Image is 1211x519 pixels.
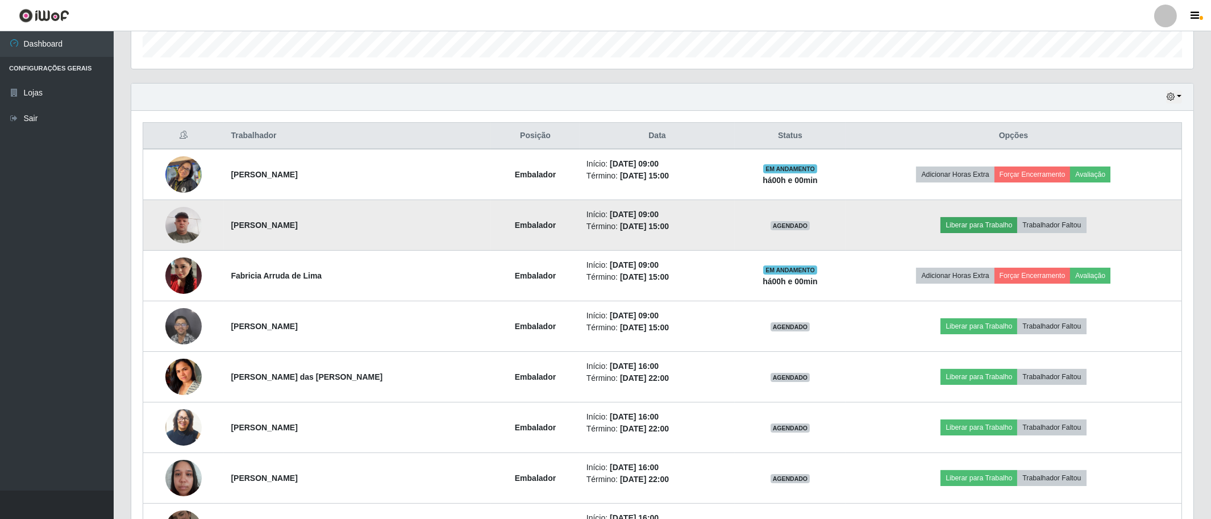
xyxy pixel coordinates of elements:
li: Início: [586,462,728,474]
time: [DATE] 15:00 [620,222,669,231]
span: AGENDADO [771,474,810,483]
button: Liberar para Trabalho [940,420,1017,435]
li: Término: [586,170,728,182]
button: Avaliação [1070,268,1110,284]
strong: Embalador [515,423,556,432]
li: Término: [586,322,728,334]
button: Avaliação [1070,167,1110,182]
span: AGENDADO [771,221,810,230]
img: 1725826685297.jpeg [165,150,202,198]
li: Término: [586,423,728,435]
span: AGENDADO [771,423,810,433]
time: [DATE] 15:00 [620,323,669,332]
strong: há 00 h e 00 min [763,277,818,286]
strong: [PERSON_NAME] [231,170,297,179]
time: [DATE] 09:00 [610,260,659,269]
span: EM ANDAMENTO [763,265,817,275]
time: [DATE] 09:00 [610,210,659,219]
th: Status [735,123,846,150]
time: [DATE] 22:00 [620,424,669,433]
button: Adicionar Horas Extra [916,167,994,182]
img: 1672880944007.jpeg [165,341,202,412]
strong: há 00 h e 00 min [763,176,818,185]
li: Término: [586,372,728,384]
time: [DATE] 16:00 [610,362,659,371]
time: [DATE] 22:00 [620,373,669,383]
li: Término: [586,474,728,485]
time: [DATE] 22:00 [620,475,669,484]
button: Liberar para Trabalho [940,369,1017,385]
li: Início: [586,259,728,271]
img: 1720054938864.jpeg [165,406,202,449]
time: [DATE] 15:00 [620,272,669,281]
span: AGENDADO [771,373,810,382]
strong: Fabricia Arruda de Lima [231,271,322,280]
button: Forçar Encerramento [994,268,1071,284]
time: [DATE] 16:00 [610,463,659,472]
th: Opções [846,123,1182,150]
time: [DATE] 15:00 [620,171,669,180]
img: 1734129237626.jpeg [165,243,202,308]
th: Posição [491,123,580,150]
button: Adicionar Horas Extra [916,268,994,284]
button: Liberar para Trabalho [940,318,1017,334]
button: Liberar para Trabalho [940,470,1017,486]
strong: [PERSON_NAME] [231,221,297,230]
time: [DATE] 09:00 [610,311,659,320]
strong: [PERSON_NAME] das [PERSON_NAME] [231,372,382,381]
span: EM ANDAMENTO [763,164,817,173]
li: Início: [586,411,728,423]
img: CoreUI Logo [19,9,69,23]
strong: Embalador [515,474,556,483]
button: Trabalhador Faltou [1017,369,1086,385]
strong: Embalador [515,170,556,179]
strong: [PERSON_NAME] [231,322,297,331]
li: Início: [586,209,728,221]
li: Início: [586,310,728,322]
button: Trabalhador Faltou [1017,217,1086,233]
strong: Embalador [515,322,556,331]
strong: Embalador [515,372,556,381]
li: Início: [586,360,728,372]
button: Trabalhador Faltou [1017,318,1086,334]
img: 1709375112510.jpeg [165,201,202,249]
li: Término: [586,271,728,283]
th: Data [580,123,735,150]
button: Trabalhador Faltou [1017,420,1086,435]
button: Trabalhador Faltou [1017,470,1086,486]
strong: [PERSON_NAME] [231,474,297,483]
strong: [PERSON_NAME] [231,423,297,432]
img: 1740415667017.jpeg [165,454,202,502]
strong: Embalador [515,221,556,230]
time: [DATE] 16:00 [610,412,659,421]
strong: Embalador [515,271,556,280]
li: Início: [586,158,728,170]
button: Liberar para Trabalho [940,217,1017,233]
button: Forçar Encerramento [994,167,1071,182]
time: [DATE] 09:00 [610,159,659,168]
span: AGENDADO [771,322,810,331]
li: Término: [586,221,728,232]
img: 1755281483316.jpeg [165,302,202,350]
th: Trabalhador [224,123,491,150]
